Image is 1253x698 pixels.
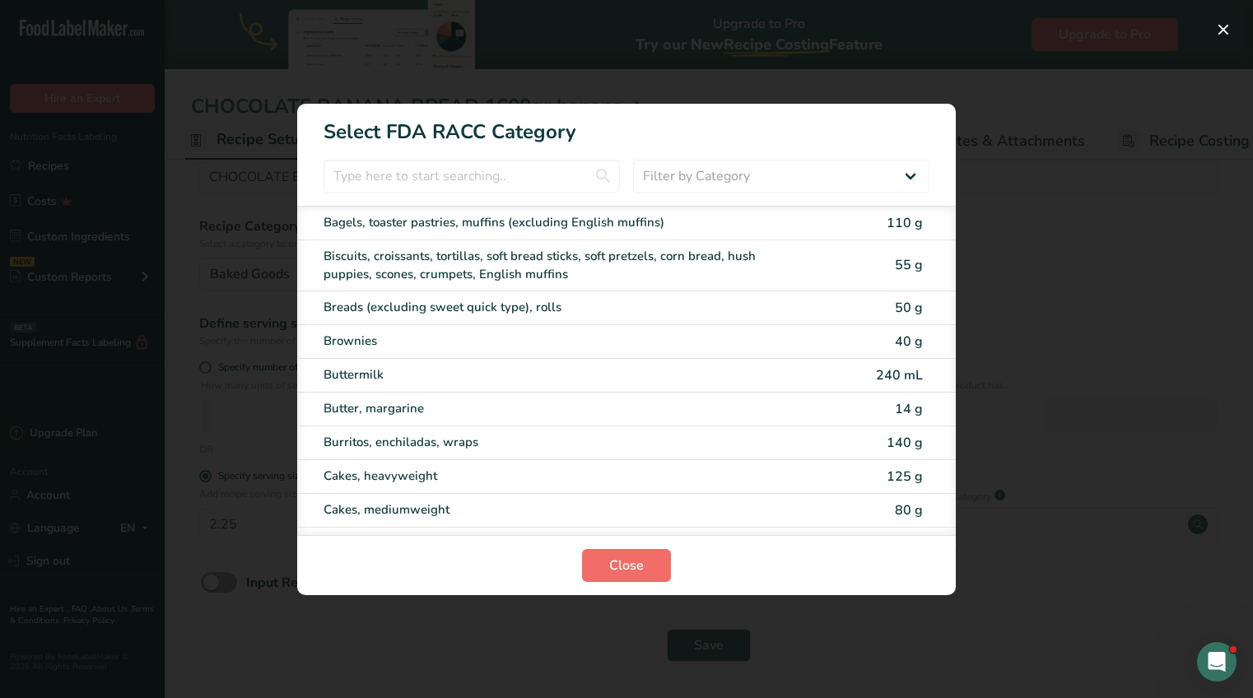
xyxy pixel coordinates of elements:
[609,556,644,575] span: Close
[324,213,791,232] div: Bagels, toaster pastries, muffins (excluding English muffins)
[887,468,923,486] span: 125 g
[895,501,923,519] span: 80 g
[324,467,791,486] div: Cakes, heavyweight
[887,434,923,452] span: 140 g
[324,160,620,193] input: Type here to start searching..
[895,256,923,274] span: 55 g
[887,214,923,232] span: 110 g
[324,534,791,553] div: Cakes, lightweight (angel food, chiffon, or sponge cake without icing or filling)
[895,400,923,418] span: 14 g
[324,247,791,284] div: Biscuits, croissants, tortillas, soft bread sticks, soft pretzels, corn bread, hush puppies, scon...
[1197,642,1237,682] iframe: Intercom live chat
[324,399,791,418] div: Butter, margarine
[895,299,923,317] span: 50 g
[324,298,791,317] div: Breads (excluding sweet quick type), rolls
[876,366,923,384] span: 240 mL
[895,333,923,351] span: 40 g
[324,365,791,384] div: Buttermilk
[324,433,791,452] div: Burritos, enchiladas, wraps
[324,332,791,351] div: Brownies
[324,500,791,519] div: Cakes, mediumweight
[582,549,671,582] button: Close
[297,104,956,147] h1: Select FDA RACC Category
